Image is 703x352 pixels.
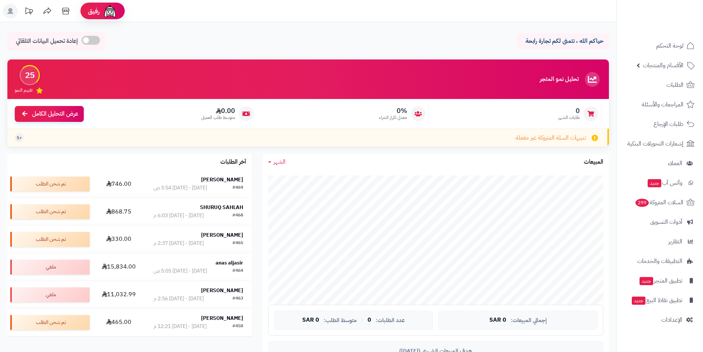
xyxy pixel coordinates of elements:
div: [DATE] - [DATE] 2:56 م [154,295,204,303]
a: لوحة التحكم [621,37,699,55]
span: الإعدادات [661,315,682,325]
span: تنبيهات السلة المتروكة غير مفعلة [516,134,586,142]
span: طلبات الإرجاع [654,119,683,129]
div: #458 [232,323,243,330]
span: عرض التحليل الكامل [32,110,78,118]
a: وآتس آبجديد [621,174,699,192]
span: إشعارات التحويلات البنكية [627,139,683,149]
a: تطبيق نقاط البيعجديد [621,291,699,309]
a: تحديثات المنصة [20,4,38,20]
span: الشهر [273,157,286,166]
strong: [PERSON_NAME] [201,287,243,294]
span: جديد [632,297,645,305]
strong: anas aljasir [216,259,243,267]
td: 465.00 [93,309,145,336]
span: عدد الطلبات: [376,317,405,324]
div: #463 [232,295,243,303]
span: جديد [648,179,661,187]
a: التطبيقات والخدمات [621,252,699,270]
span: 299 [635,199,649,207]
span: تطبيق نقاط البيع [631,295,682,305]
span: لوحة التحكم [656,41,683,51]
div: #465 [232,240,243,247]
span: تطبيق المتجر [639,276,682,286]
h3: تحليل نمو المتجر [540,76,579,83]
a: العملاء [621,154,699,172]
span: متوسط الطلب: [324,317,357,324]
div: تم شحن الطلب [10,204,90,219]
img: ai-face.png [103,4,117,18]
td: 15,834.00 [93,253,145,281]
span: التطبيقات والخدمات [637,256,682,266]
h3: المبيعات [584,159,603,165]
td: 868.75 [93,198,145,225]
span: الأقسام والمنتجات [643,60,683,71]
td: 11,032.99 [93,281,145,308]
a: السلات المتروكة299 [621,194,699,211]
span: العملاء [668,158,682,168]
span: رفيق [88,7,100,16]
div: تم شحن الطلب [10,315,90,330]
span: وآتس آب [647,178,682,188]
div: تم شحن الطلب [10,232,90,247]
span: طلبات الشهر [558,115,580,121]
div: ملغي [10,287,90,302]
strong: [PERSON_NAME] [201,314,243,322]
div: #468 [232,212,243,219]
span: 0 [368,317,371,324]
div: ملغي [10,260,90,274]
a: عرض التحليل الكامل [15,106,84,122]
a: الطلبات [621,76,699,94]
span: متوسط طلب العميل [201,115,235,121]
a: المراجعات والأسئلة [621,96,699,113]
a: طلبات الإرجاع [621,115,699,133]
span: معدل تكرار الشراء [379,115,407,121]
span: أدوات التسويق [650,217,682,227]
span: المراجعات والأسئلة [642,99,683,110]
span: التقارير [668,236,682,247]
div: [DATE] - [DATE] 5:05 ص [154,267,207,275]
span: 0 SAR [489,317,506,324]
a: الإعدادات [621,311,699,329]
a: التقارير [621,233,699,250]
span: 0 [558,107,580,115]
img: logo-2.png [653,6,696,21]
div: [DATE] - [DATE] 2:37 م [154,240,204,247]
h3: آخر الطلبات [220,159,246,165]
span: 0.00 [201,107,235,115]
p: حياكم الله ، نتمنى لكم تجارة رابحة [522,37,603,45]
strong: [PERSON_NAME] [201,231,243,239]
a: أدوات التسويق [621,213,699,231]
span: الطلبات [666,80,683,90]
div: تم شحن الطلب [10,177,90,191]
span: جديد [640,277,653,285]
div: #469 [232,184,243,192]
span: تقييم النمو [15,87,32,93]
div: [DATE] - [DATE] 12:21 م [154,323,207,330]
strong: [PERSON_NAME] [201,176,243,184]
a: تطبيق المتجرجديد [621,272,699,290]
span: إجمالي المبيعات: [511,317,547,324]
div: [DATE] - [DATE] 6:03 م [154,212,204,219]
span: 0% [379,107,407,115]
td: 746.00 [93,170,145,198]
a: الشهر [268,158,286,166]
span: السلات المتروكة [635,197,683,208]
strong: SHURUQ SAHLAH [200,204,243,211]
div: #464 [232,267,243,275]
div: [DATE] - [DATE] 3:54 ص [154,184,207,192]
span: | [361,317,363,323]
span: 0 SAR [302,317,319,324]
td: 330.00 [93,226,145,253]
span: إعادة تحميل البيانات التلقائي [16,37,78,45]
span: +1 [17,135,22,141]
a: إشعارات التحويلات البنكية [621,135,699,153]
